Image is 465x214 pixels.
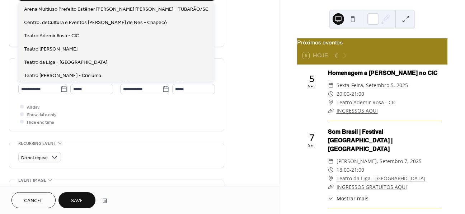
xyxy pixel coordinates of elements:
span: Event image [18,177,46,184]
button: Cancel [11,192,56,208]
div: ​ [328,81,334,90]
span: - [349,166,351,174]
a: INGRESSOS GRATUITOS AQUI [337,184,407,190]
span: Hide end time [27,119,54,126]
a: INGRESSOS AQUI [337,107,378,114]
span: 18:00 [337,166,349,174]
span: Do not repeat [21,154,48,162]
button: Save [58,192,95,208]
span: Teatro Ademir Rosa - CIC [24,32,79,40]
div: ​ [328,174,334,183]
span: All day [27,104,39,111]
span: Teatro Ademir Rosa - CIC [337,98,396,107]
div: set [308,85,315,89]
span: 21:00 [351,90,364,98]
div: ​ [328,195,334,202]
div: ​ [328,90,334,98]
div: 5 [309,74,314,83]
span: sexta-feira, setembro 5, 2025 [337,81,408,90]
div: Próximos eventos [297,38,447,47]
span: 21:00 [351,166,364,174]
div: ​ [328,157,334,166]
div: ​ [328,183,334,191]
a: Som Brasil | Festival [GEOGRAPHIC_DATA] | [GEOGRAPHIC_DATA] [328,128,393,152]
span: Show date only [27,111,56,119]
span: Teatro [PERSON_NAME] - Criciúma [24,72,101,80]
span: Save [71,197,83,205]
span: Centro. deCultura e Eventos [PERSON_NAME] de Nes - Chapecó [24,19,167,27]
a: Homenagem a [PERSON_NAME] no CIC [328,70,438,76]
span: Arena Multiuso Prefeito Estêner [PERSON_NAME] [PERSON_NAME] - TUBARÃO/SC [24,6,208,13]
span: - [349,90,351,98]
span: Cancel [24,197,43,205]
span: [PERSON_NAME], setembro 7, 2025 [337,157,422,166]
span: Teatro da Liga - [GEOGRAPHIC_DATA] [24,59,107,66]
a: Teatro da Liga - [GEOGRAPHIC_DATA] [337,174,426,183]
div: ​ [328,98,334,107]
div: 7 [309,133,314,142]
div: ​ [328,166,334,174]
span: 20:00 [337,90,349,98]
button: ​Mostrar mais [328,195,368,202]
span: Mostrar mais [337,195,368,202]
span: Teatro [PERSON_NAME] [24,46,77,53]
span: Recurring event [18,140,56,147]
div: ​ [328,106,334,115]
div: set [308,143,315,148]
